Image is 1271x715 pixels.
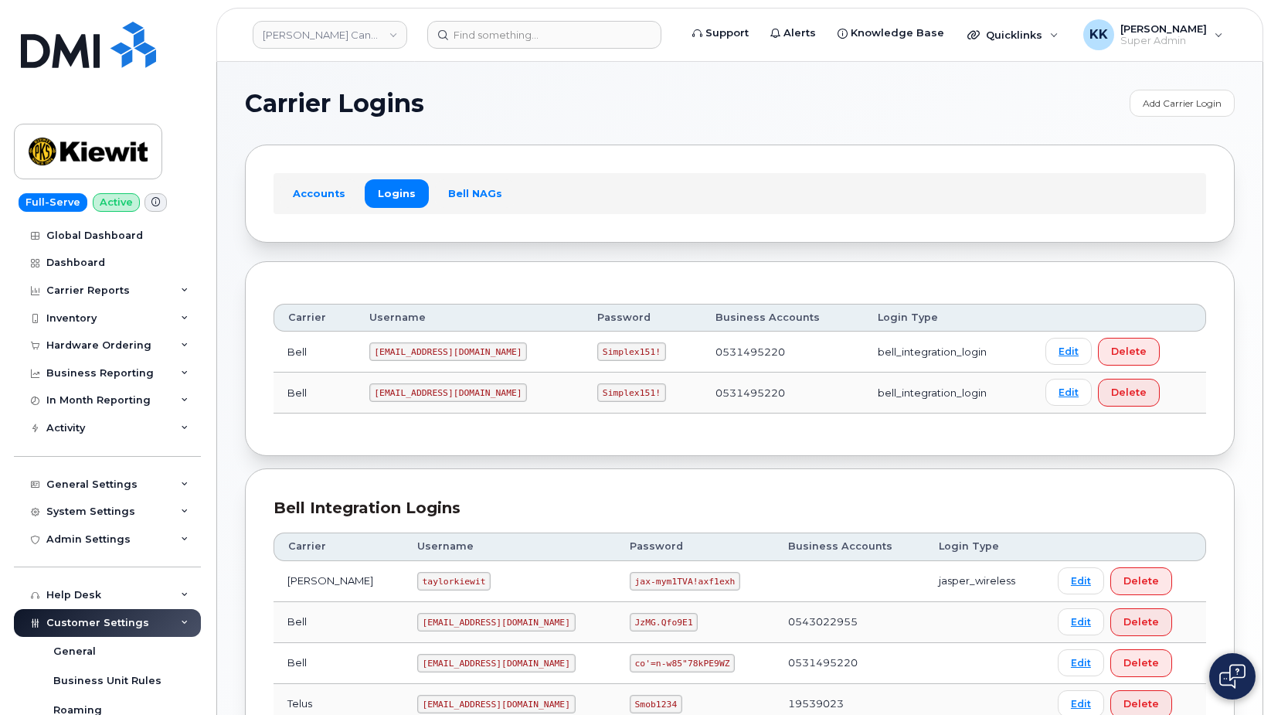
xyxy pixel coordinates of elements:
code: [EMAIL_ADDRESS][DOMAIN_NAME] [369,342,528,361]
td: 0531495220 [702,373,864,414]
td: bell_integration_login [864,373,1031,414]
a: Edit [1058,649,1104,676]
code: taylorkiewit [417,572,491,591]
button: Delete [1098,379,1160,407]
code: [EMAIL_ADDRESS][DOMAIN_NAME] [417,613,576,632]
span: Delete [1123,615,1159,629]
th: Password [583,304,702,332]
td: Bell [274,602,403,643]
code: co'=n-w85"78kPE9WZ [630,654,735,672]
button: Delete [1110,649,1172,677]
button: Delete [1110,567,1172,595]
th: Carrier [274,304,355,332]
th: Username [355,304,584,332]
th: Business Accounts [774,533,925,560]
td: Bell [274,373,355,414]
span: Delete [1123,696,1159,711]
th: Password [616,533,774,560]
th: Carrier [274,533,403,560]
code: JzMG.Qfo9E1 [630,613,698,632]
code: Simplex151! [597,342,666,361]
td: jasper_wireless [925,561,1044,602]
span: Delete [1111,385,1147,400]
td: 0531495220 [774,643,925,684]
a: Edit [1058,567,1104,594]
span: Carrier Logins [245,92,424,115]
a: Accounts [280,179,359,207]
a: Edit [1058,608,1104,635]
a: Bell NAGs [435,179,515,207]
td: 0531495220 [702,332,864,373]
img: Open chat [1219,664,1246,689]
td: [PERSON_NAME] [274,561,403,602]
th: Login Type [864,304,1031,332]
code: jax-mym1TVA!axf1exh [630,572,740,591]
a: Add Carrier Login [1130,90,1235,117]
a: Edit [1045,338,1092,365]
code: [EMAIL_ADDRESS][DOMAIN_NAME] [369,383,528,402]
a: Edit [1045,379,1092,406]
td: bell_integration_login [864,332,1031,373]
button: Delete [1110,608,1172,636]
code: Smob1234 [630,695,682,713]
button: Delete [1098,338,1160,366]
a: Logins [365,179,429,207]
th: Business Accounts [702,304,864,332]
div: Bell Integration Logins [274,497,1206,519]
td: Bell [274,332,355,373]
th: Login Type [925,533,1044,560]
code: Simplex151! [597,383,666,402]
span: Delete [1111,344,1147,359]
td: Bell [274,643,403,684]
span: Delete [1123,574,1159,588]
code: [EMAIL_ADDRESS][DOMAIN_NAME] [417,695,576,713]
span: Delete [1123,655,1159,670]
td: 0543022955 [774,602,925,643]
th: Username [403,533,616,560]
code: [EMAIL_ADDRESS][DOMAIN_NAME] [417,654,576,672]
